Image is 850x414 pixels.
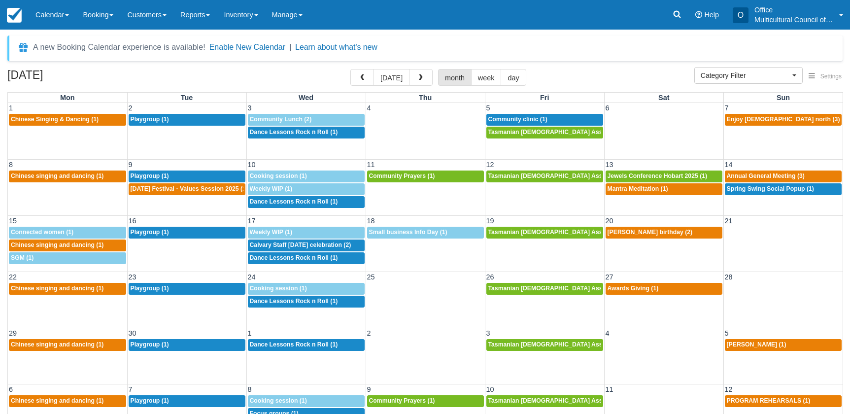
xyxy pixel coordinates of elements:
[605,217,614,225] span: 20
[131,397,169,404] span: Playgroup (1)
[181,94,193,102] span: Tue
[248,296,365,308] a: Dance Lessons Rock n Roll (1)
[471,69,502,86] button: week
[248,171,365,182] a: Cooking session (1)
[605,104,611,112] span: 6
[250,298,338,305] span: Dance Lessons Rock n Roll (1)
[8,161,14,169] span: 8
[608,172,708,179] span: Jewels Conference Hobart 2025 (1)
[247,161,257,169] span: 10
[727,116,840,123] span: Enjoy [DEMOGRAPHIC_DATA] north (3)
[704,11,719,19] span: Help
[367,395,484,407] a: Community Prayers (1)
[820,73,842,80] span: Settings
[485,104,491,112] span: 5
[129,227,245,239] a: Playgroup (1)
[9,171,126,182] a: Chinese singing and dancing (1)
[129,171,245,182] a: Playgroup (1)
[9,339,126,351] a: Chinese singing and dancing (1)
[250,172,307,179] span: Cooking session (1)
[8,104,14,112] span: 1
[488,116,547,123] span: Community clinic (1)
[486,127,603,138] a: Tasmanian [DEMOGRAPHIC_DATA] Association -Weekly Praying (1)
[128,161,134,169] span: 9
[289,43,291,51] span: |
[248,196,365,208] a: Dance Lessons Rock n Roll (1)
[11,341,103,348] span: Chinese singing and dancing (1)
[11,397,103,404] span: Chinese singing and dancing (1)
[250,254,338,261] span: Dance Lessons Rock n Roll (1)
[501,69,526,86] button: day
[695,11,702,18] i: Help
[9,240,126,251] a: Chinese singing and dancing (1)
[8,217,18,225] span: 15
[248,339,365,351] a: Dance Lessons Rock n Roll (1)
[701,70,790,80] span: Category Filter
[366,161,376,169] span: 11
[369,397,435,404] span: Community Prayers (1)
[11,116,99,123] span: Chinese Singing & Dancing (1)
[488,341,683,348] span: Tasmanian [DEMOGRAPHIC_DATA] Association -Weekly Praying (1)
[366,104,372,112] span: 4
[209,42,285,52] button: Enable New Calendar
[606,171,722,182] a: Jewels Conference Hobart 2025 (1)
[131,172,169,179] span: Playgroup (1)
[608,185,668,192] span: Mantra Meditation (1)
[488,172,683,179] span: Tasmanian [DEMOGRAPHIC_DATA] Association -Weekly Praying (1)
[366,273,376,281] span: 25
[247,217,257,225] span: 17
[608,229,693,236] span: [PERSON_NAME] birthday (2)
[248,283,365,295] a: Cooking session (1)
[725,395,842,407] a: PROGRAM REHEARSALS (1)
[250,397,307,404] span: Cooking session (1)
[754,5,833,15] p: Office
[367,171,484,182] a: Community Prayers (1)
[724,104,730,112] span: 7
[488,229,683,236] span: Tasmanian [DEMOGRAPHIC_DATA] Association -Weekly Praying (1)
[485,385,495,393] span: 10
[486,283,603,295] a: Tasmanian [DEMOGRAPHIC_DATA] Association -Weekly Praying (1)
[369,229,447,236] span: Small business Info Day (1)
[694,67,803,84] button: Category Filter
[486,171,603,182] a: Tasmanian [DEMOGRAPHIC_DATA] Association -Weekly Praying (1)
[250,185,293,192] span: Weekly WIP (1)
[131,229,169,236] span: Playgroup (1)
[605,329,611,337] span: 4
[727,185,814,192] span: Spring Swing Social Popup (1)
[131,285,169,292] span: Playgroup (1)
[486,395,603,407] a: Tasmanian [DEMOGRAPHIC_DATA] Association -Weekly Praying (1)
[724,161,734,169] span: 14
[725,171,842,182] a: Annual General Meeting (3)
[248,395,365,407] a: Cooking session (1)
[9,227,126,239] a: Connected women (1)
[247,273,257,281] span: 24
[8,385,14,393] span: 6
[605,161,614,169] span: 13
[540,94,549,102] span: Fri
[250,198,338,205] span: Dance Lessons Rock n Roll (1)
[11,241,103,248] span: Chinese singing and dancing (1)
[247,104,253,112] span: 3
[724,273,734,281] span: 28
[485,273,495,281] span: 26
[250,341,338,348] span: Dance Lessons Rock n Roll (1)
[488,285,683,292] span: Tasmanian [DEMOGRAPHIC_DATA] Association -Weekly Praying (1)
[733,7,748,23] div: O
[129,283,245,295] a: Playgroup (1)
[250,241,351,248] span: Calvary Staff [DATE] celebration (2)
[777,94,790,102] span: Sun
[724,217,734,225] span: 21
[248,252,365,264] a: Dance Lessons Rock n Roll (1)
[129,114,245,126] a: Playgroup (1)
[803,69,848,84] button: Settings
[658,94,669,102] span: Sat
[250,116,312,123] span: Community Lunch (2)
[486,339,603,351] a: Tasmanian [DEMOGRAPHIC_DATA] Association -Weekly Praying (1)
[724,329,730,337] span: 5
[248,183,365,195] a: Weekly WIP (1)
[606,183,722,195] a: Mantra Meditation (1)
[727,172,805,179] span: Annual General Meeting (3)
[128,104,134,112] span: 2
[438,69,472,86] button: month
[725,183,842,195] a: Spring Swing Social Popup (1)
